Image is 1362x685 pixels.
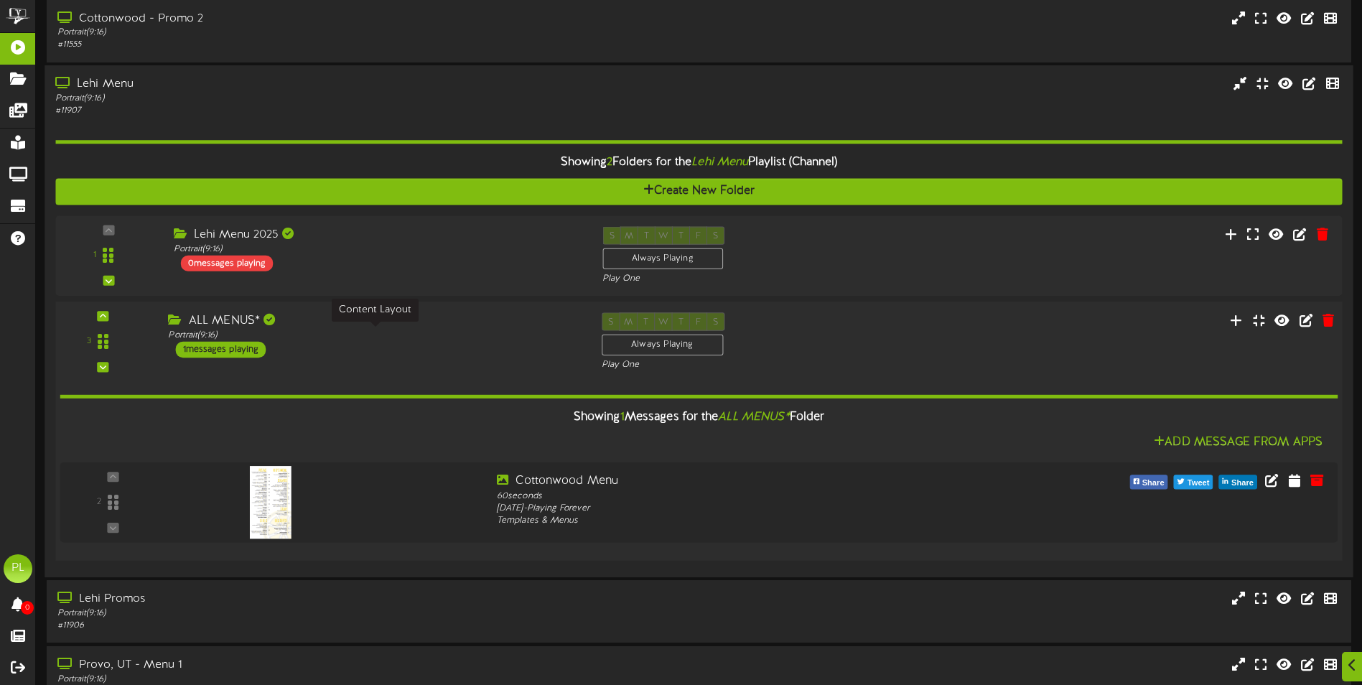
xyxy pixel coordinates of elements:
[176,342,266,358] div: 1 messages playing
[45,147,1353,178] div: Showing Folders for the Playlist (Channel)
[57,27,579,39] div: Portrait ( 9:16 )
[1174,475,1213,489] button: Tweet
[602,359,905,371] div: Play One
[602,334,723,355] div: Always Playing
[1185,475,1213,491] span: Tweet
[174,243,581,255] div: Portrait ( 9:16 )
[602,248,723,269] div: Always Playing
[181,255,273,271] div: 0 messages playing
[691,156,747,169] i: Lehi Menu
[497,515,1007,527] div: Templates & Menus
[620,411,625,424] span: 1
[57,39,579,51] div: # 11555
[21,601,34,615] span: 0
[57,11,579,27] div: Cottonwood - Promo 2
[57,620,579,632] div: # 11906
[497,490,1007,502] div: 60 seconds
[49,402,1348,433] div: Showing Messages for the Folder
[1129,475,1167,489] button: Share
[1228,475,1256,491] span: Share
[1219,475,1257,489] button: Share
[4,554,32,583] div: PL
[250,466,291,539] img: 5b344c9e-0042-4bf7-a653-e620e332def2.png
[57,591,579,607] div: Lehi Promos
[718,411,789,424] i: ALL MENUS*
[497,502,1007,514] div: [DATE] - Playing Forever
[55,105,579,117] div: # 11907
[602,272,902,284] div: Play One
[57,607,579,620] div: Portrait ( 9:16 )
[55,178,1342,205] button: Create New Folder
[57,657,579,674] div: Provo, UT - Menu 1
[497,473,1007,490] div: Cottonwood Menu
[55,76,579,93] div: Lehi Menu
[607,156,612,169] span: 2
[1149,433,1327,451] button: Add Message From Apps
[168,329,579,341] div: Portrait ( 9:16 )
[1139,475,1167,491] span: Share
[168,312,579,329] div: ALL MENUS*
[174,226,581,243] div: Lehi Menu 2025
[55,93,579,105] div: Portrait ( 9:16 )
